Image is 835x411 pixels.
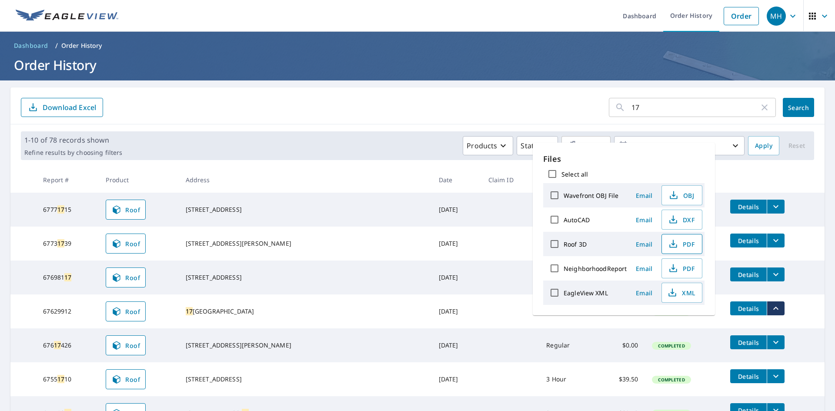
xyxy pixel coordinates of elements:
nav: breadcrumb [10,39,825,53]
label: NeighborhoodReport [564,264,627,273]
button: detailsBtn-67617426 [730,335,767,349]
label: EagleView XML [564,289,608,297]
td: 6777 15 [36,193,99,227]
button: filesDropdownBtn-67731739 [767,234,785,247]
th: Address [179,167,432,193]
label: Wavefront OBJ File [564,191,618,200]
input: Address, Report #, Claim ID, etc. [631,95,759,120]
button: Orgs [561,136,611,155]
p: Order History [61,41,102,50]
td: 6755 10 [36,362,99,396]
a: Roof [106,335,146,355]
p: 1-10 of 78 records shown [24,135,122,145]
button: filesDropdownBtn-67771715 [767,200,785,214]
button: OBJ [661,185,702,205]
mark: 17 [186,307,193,315]
td: 6773 39 [36,227,99,261]
a: Roof [106,301,146,321]
span: Search [790,104,807,112]
span: Details [735,271,762,279]
div: [STREET_ADDRESS] [186,205,425,214]
th: Date [432,167,481,193]
td: [DATE] [432,362,481,396]
button: Email [630,213,658,227]
button: Products [463,136,513,155]
p: Products [467,140,497,151]
th: Report # [36,167,99,193]
a: Dashboard [10,39,52,53]
div: [STREET_ADDRESS] [186,273,425,282]
button: Download Excel [21,98,103,117]
button: Email [630,189,658,202]
label: Roof 3D [564,240,587,248]
span: Roof [111,238,140,249]
label: AutoCAD [564,216,590,224]
span: Email [634,191,655,200]
td: 676981 [36,261,99,294]
p: Refine results by choosing filters [24,149,122,157]
td: $0.00 [595,328,645,362]
span: OBJ [667,190,695,200]
p: Download Excel [43,103,96,112]
mark: 17 [64,273,71,281]
td: $39.50 [595,362,645,396]
p: Files [543,153,705,165]
span: PDF [667,263,695,274]
button: filesDropdownBtn-67698117 [767,267,785,281]
button: Email [630,237,658,251]
a: Roof [106,267,146,287]
span: Roof [111,306,140,317]
button: detailsBtn-67731739 [730,234,767,247]
button: Status [517,136,558,155]
span: Roof [111,374,140,384]
td: 67629912 [36,294,99,328]
li: / [55,40,58,51]
span: DXF [667,214,695,225]
button: XML [661,283,702,303]
button: Email [630,286,658,300]
span: Roof [111,272,140,283]
span: Roof [111,204,140,215]
span: Roof [111,340,140,351]
button: Last year [614,136,745,155]
span: Orgs [565,140,595,151]
a: Roof [106,200,146,220]
td: [DATE] [432,227,481,261]
button: DXF [661,210,702,230]
th: Product [99,167,178,193]
mark: 17 [57,239,64,247]
span: Details [735,203,762,211]
td: 3 Hour [539,362,595,396]
span: Details [735,237,762,245]
span: Details [735,372,762,381]
button: detailsBtn-67629912 [730,301,767,315]
button: Apply [748,136,779,155]
img: EV Logo [16,10,118,23]
td: [DATE] [432,261,481,294]
button: filesDropdownBtn-67617426 [767,335,785,349]
a: Roof [106,369,146,389]
div: [STREET_ADDRESS][PERSON_NAME] [186,341,425,350]
mark: 17 [57,375,64,383]
span: Email [634,289,655,297]
button: Search [783,98,814,117]
td: [DATE] [432,193,481,227]
button: filesDropdownBtn-67551710 [767,369,785,383]
span: XML [667,287,695,298]
span: Email [634,240,655,248]
span: Dashboard [14,41,48,50]
button: detailsBtn-67771715 [730,200,767,214]
p: Status [521,140,542,151]
button: detailsBtn-67698117 [730,267,767,281]
h1: Order History [10,56,825,74]
a: Roof [106,234,146,254]
a: Order [724,7,759,25]
td: [DATE] [432,294,481,328]
div: [GEOGRAPHIC_DATA] [186,307,425,316]
span: Completed [653,343,690,349]
td: 676 426 [36,328,99,362]
div: MH [767,7,786,26]
td: Regular [539,328,595,362]
button: detailsBtn-67551710 [730,369,767,383]
div: [STREET_ADDRESS][PERSON_NAME] [186,239,425,248]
